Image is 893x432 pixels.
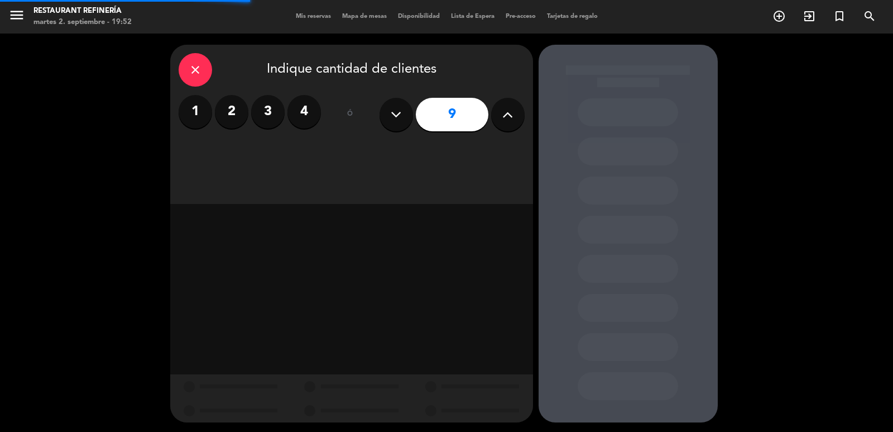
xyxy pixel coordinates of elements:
span: Lista de Espera [445,13,500,20]
div: martes 2. septiembre - 19:52 [33,17,132,28]
i: close [189,63,202,77]
label: 1 [179,95,212,129]
i: turned_in_not [833,10,846,23]
i: exit_to_app [803,10,816,23]
div: Restaurant Refinería [33,6,132,17]
button: menu [8,7,25,27]
div: Indique cantidad de clientes [179,53,525,87]
div: ó [332,95,368,134]
span: Mapa de mesas [337,13,392,20]
i: search [863,10,876,23]
i: add_circle_outline [772,10,786,23]
span: Disponibilidad [392,13,445,20]
label: 4 [287,95,321,129]
span: Mis reservas [290,13,337,20]
label: 2 [215,95,248,129]
i: menu [8,7,25,23]
span: Tarjetas de regalo [541,13,603,20]
span: Pre-acceso [500,13,541,20]
label: 3 [251,95,285,129]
